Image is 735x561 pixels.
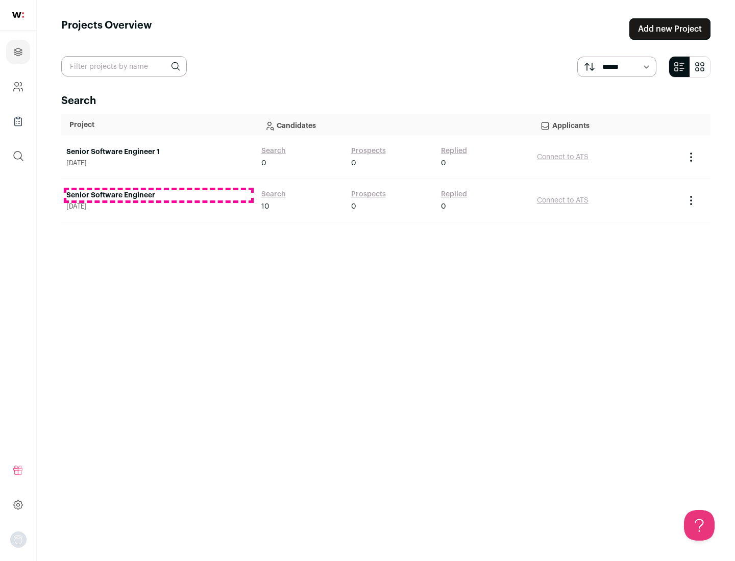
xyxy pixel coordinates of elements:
[69,120,248,130] p: Project
[66,202,251,211] span: [DATE]
[537,197,589,204] a: Connect to ATS
[264,115,524,135] p: Candidates
[685,194,697,207] button: Project Actions
[12,12,24,18] img: wellfound-shorthand-0d5821cbd27db2630d0214b213865d53afaa358527fdda9d0ea32b1df1b89c2c.svg
[261,201,269,212] span: 10
[6,40,30,64] a: Projects
[537,154,589,161] a: Connect to ATS
[10,531,27,548] button: Open dropdown
[441,201,446,212] span: 0
[66,190,251,200] a: Senior Software Engineer
[441,158,446,168] span: 0
[629,18,710,40] a: Add new Project
[61,56,187,76] input: Filter projects by name
[66,159,251,167] span: [DATE]
[441,189,467,199] a: Replied
[261,146,286,156] a: Search
[351,189,386,199] a: Prospects
[351,158,356,168] span: 0
[10,531,27,548] img: nopic.png
[351,146,386,156] a: Prospects
[441,146,467,156] a: Replied
[66,147,251,157] a: Senior Software Engineer 1
[540,115,672,135] p: Applicants
[61,94,710,108] h2: Search
[6,74,30,99] a: Company and ATS Settings
[685,151,697,163] button: Project Actions
[351,201,356,212] span: 0
[684,510,715,541] iframe: Help Scout Beacon - Open
[6,109,30,134] a: Company Lists
[261,189,286,199] a: Search
[261,158,266,168] span: 0
[61,18,152,40] h1: Projects Overview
